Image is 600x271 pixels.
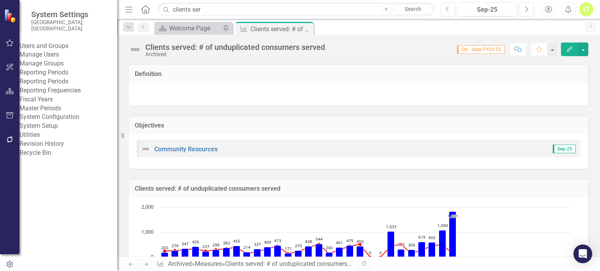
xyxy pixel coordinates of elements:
path: Q4 - State FY17-18, 473. Actual. [274,245,281,257]
path: Q1 - State FY17-18, 214. Actual. [243,252,250,257]
path: Q2 - State FY19-20, 401. Actual. [336,247,343,257]
text: 237 [202,244,209,249]
text: 1,033 [386,224,396,229]
path: Q3 - State FY18-19, 400. Target. [307,246,310,249]
path: Q1 - State FY21-22, 300. Actual. [408,250,415,257]
text: 473 [274,238,281,243]
text: 347 [182,241,189,246]
text: 1,831 [448,213,458,219]
small: [GEOGRAPHIC_DATA], [GEOGRAPHIC_DATA] [31,19,109,32]
text: 0 [151,253,154,260]
text: 2,000 [141,203,154,210]
path: Q3 - State FY19-20, 450. Target. [348,244,352,248]
text: 270 [295,243,302,248]
text: 200 [326,245,333,250]
text: 171 [285,246,292,251]
a: Manage Users [20,50,117,59]
span: System Settings [31,10,109,19]
h3: Objectives [135,122,582,129]
div: Sep-25 [460,5,514,14]
img: ClearPoint Strategy [4,9,18,22]
path: Q2 - State FY17-18, 337. Actual. [254,249,261,257]
text: 383 [223,240,230,246]
a: Fiscal Years [20,95,117,104]
path: Q3 - State FY20-21, 1,033. Actual. [387,231,395,257]
div: Welcome Page [169,23,221,33]
path: Q4 - State FY20-21, 313. Actual. [398,249,405,257]
a: Reporting Frequencies [20,86,117,95]
div: Utilities [20,131,117,140]
div: System Configuration [20,113,117,122]
div: Clients served: # of unduplicated consumers served [225,260,367,267]
path: Q1 - State FY22-23, 1,831. Actual. [449,211,456,257]
text: 426 [192,239,199,244]
path: Q1 - State FY16-17, 250. Target. [204,250,207,253]
a: Revision History [20,140,117,149]
text: 279 [171,243,179,248]
path: Q4 - State FY18-19, 525. Target. [318,243,321,246]
a: Welcome Page [156,23,221,33]
button: LT [579,2,593,16]
div: Clients served: # of unduplicated consumers served [145,43,325,51]
a: Community Resources [154,145,218,153]
path: Q2 - State FY18-19, 270. Actual. [295,250,302,257]
input: Search ClearPoint... [158,3,434,16]
text: 214 [243,244,250,250]
path: Q1 - State FY18-19, 150. Target. [287,252,290,255]
a: Archived [168,260,192,267]
a: Reporting Periods [20,77,117,86]
text: 337 [254,241,261,247]
div: Clients served: # of unduplicated consumers served [250,24,312,34]
text: 203 [161,245,168,250]
path: Q3 - State FY19-20, 475. Actual. [346,245,354,257]
div: Users and Groups [20,42,117,51]
path: Q1 - State FY15-16, 203. Actual. [161,252,168,257]
span: Q4 - State FY24-25 [457,45,505,54]
path: Q4 - State FY15-16, 426. Actual. [192,246,199,257]
a: Manage Groups [20,59,117,68]
path: Q3 - State FY17-18, 409. Actual. [264,247,271,257]
path: Q1 - State FY16-17, 237. Actual. [202,251,209,257]
text: 438 [305,239,312,244]
a: Measures [195,260,222,267]
text: 0 [379,250,382,255]
img: Not Defined [129,43,141,56]
text: 313 [398,242,405,247]
a: Search [394,4,433,15]
text: 455 [233,238,240,244]
text: 1,000 [141,228,154,235]
path: Q2 - State FY20-21, 0. Target. [379,256,382,259]
path: Q2 - State FY16-17, 299. Actual. [212,250,220,257]
path: Q4 - State FY19-20, 525. Target. [359,243,362,246]
div: Open Intercom Messenger [573,244,592,263]
text: 401 [336,240,343,245]
path: Q4 - State FY16-17, 455. Actual. [233,246,240,257]
path: Q3 - State FY15-16, 347. Actual. [182,248,189,257]
text: 475 [346,238,354,243]
span: Sep-25 [553,145,576,153]
div: Archived [145,51,325,57]
a: Recycle Bin [20,149,117,158]
h3: Definition [135,71,582,78]
path: Q3 - State FY21-22, 602. Actual. [429,242,436,257]
path: Q4 - State FY19-20, 450. Actual. [357,246,364,257]
div: Reporting Periods [20,68,117,77]
path: Q4 - State FY21-22, 1,090. Actual. [439,230,446,257]
path: Q2 - State FY21-22, 619. Actual. [418,242,425,257]
path: Q4 - State FY18-19, 544. Actual. [316,244,323,257]
a: System Setup [20,122,117,131]
path: Q2 - State FY15-16, 279. Actual. [171,250,179,257]
path: Q1 - State FY19-20, 150. Target. [328,252,331,255]
h3: Clients served: # of unduplicated consumers served [135,185,582,192]
text: 602 [429,235,436,240]
path: Q3 - State FY18-19, 438. Actual. [305,246,312,257]
path: Q1 - State FY15-16, 250. Target. [163,250,166,253]
button: Sep-25 [457,2,517,16]
text: 450 [357,239,364,244]
path: Q2 - State FY15-16, 275. Target. [173,249,177,252]
text: 300 [408,242,415,248]
path: Q1 - State FY18-19, 171. Actual. [285,253,292,257]
text: 409 [264,239,271,245]
path: Q3 - State FY16-17, 383. Actual. [223,248,230,257]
